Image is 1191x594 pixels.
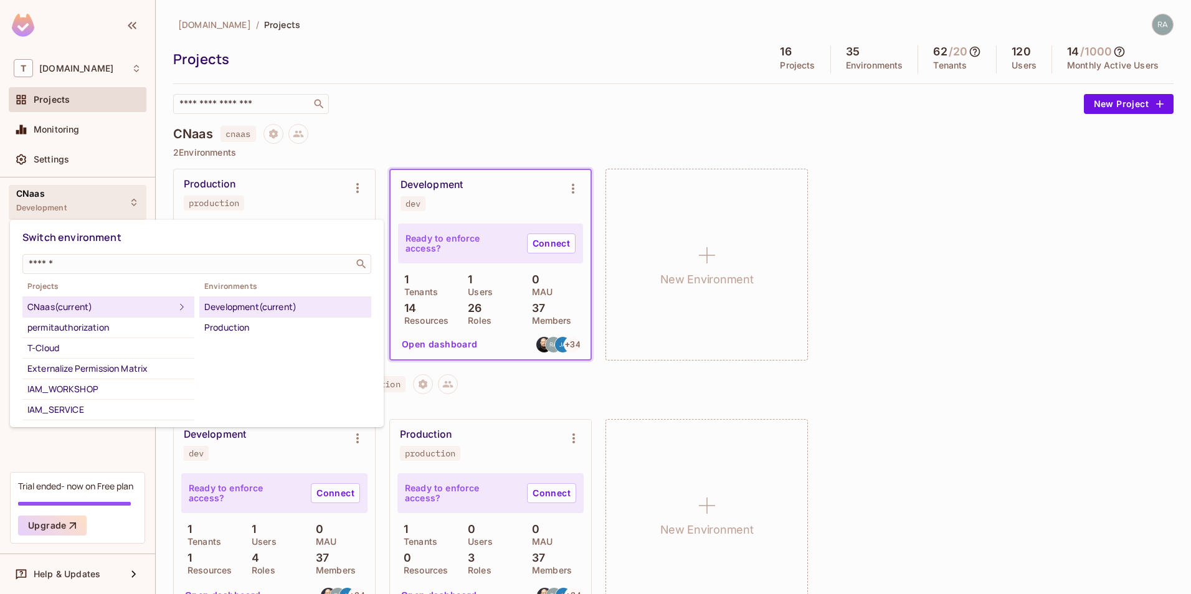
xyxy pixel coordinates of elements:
[27,299,174,314] div: CNaas (current)
[22,230,121,244] span: Switch environment
[204,320,366,335] div: Production
[27,341,189,356] div: T-Cloud
[27,402,189,417] div: IAM_SERVICE
[204,299,366,314] div: Development (current)
[27,361,189,376] div: Externalize Permission Matrix
[27,382,189,397] div: IAM_WORKSHOP
[27,320,189,335] div: permitauthorization
[199,281,371,291] span: Environments
[22,281,194,291] span: Projects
